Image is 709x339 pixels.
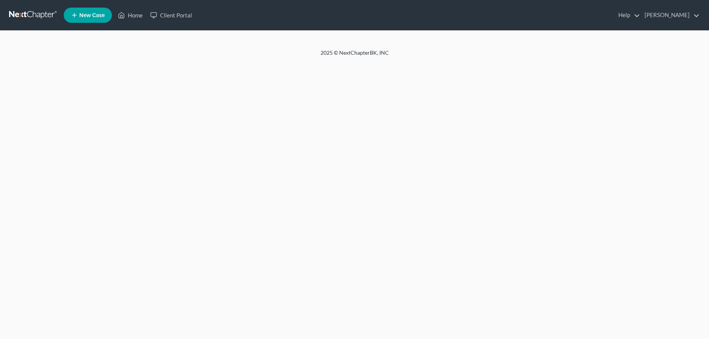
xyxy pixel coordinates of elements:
[64,8,112,23] new-legal-case-button: New Case
[138,49,571,63] div: 2025 © NextChapterBK, INC
[114,8,146,22] a: Home
[615,8,640,22] a: Help
[146,8,196,22] a: Client Portal
[641,8,700,22] a: [PERSON_NAME]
